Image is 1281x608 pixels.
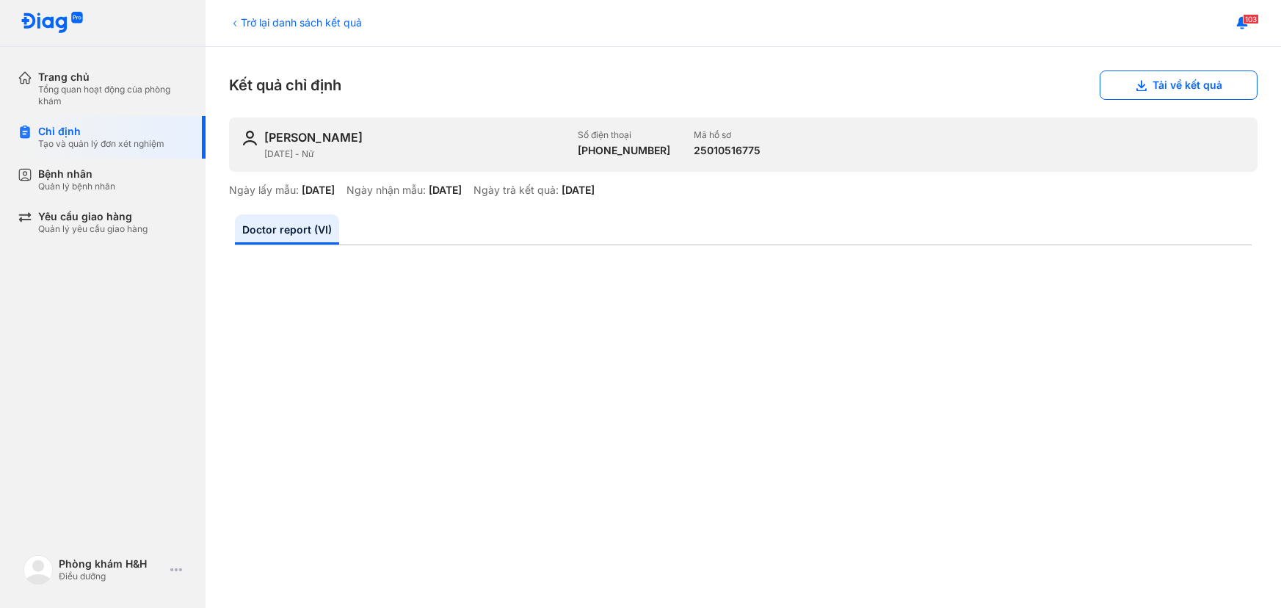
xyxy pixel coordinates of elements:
[429,184,462,197] div: [DATE]
[229,184,299,197] div: Ngày lấy mẫu:
[235,214,339,245] a: Doctor report (VI)
[694,129,761,141] div: Mã hồ sơ
[346,184,426,197] div: Ngày nhận mẫu:
[38,210,148,223] div: Yêu cầu giao hàng
[562,184,595,197] div: [DATE]
[21,12,84,35] img: logo
[578,129,670,141] div: Số điện thoại
[38,167,115,181] div: Bệnh nhân
[229,70,1258,100] div: Kết quả chỉ định
[38,125,164,138] div: Chỉ định
[23,555,53,585] img: logo
[302,184,335,197] div: [DATE]
[38,181,115,192] div: Quản lý bệnh nhân
[264,148,566,160] div: [DATE] - Nữ
[1243,14,1259,24] span: 103
[241,129,258,147] img: user-icon
[38,84,188,107] div: Tổng quan hoạt động của phòng khám
[1100,70,1258,100] button: Tải về kết quả
[38,223,148,235] div: Quản lý yêu cầu giao hàng
[38,138,164,150] div: Tạo và quản lý đơn xét nghiệm
[59,571,164,582] div: Điều dưỡng
[473,184,559,197] div: Ngày trả kết quả:
[229,15,362,30] div: Trở lại danh sách kết quả
[694,144,761,157] div: 25010516775
[578,144,670,157] div: [PHONE_NUMBER]
[38,70,188,84] div: Trang chủ
[264,129,363,145] div: [PERSON_NAME]
[59,557,164,571] div: Phòng khám H&H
